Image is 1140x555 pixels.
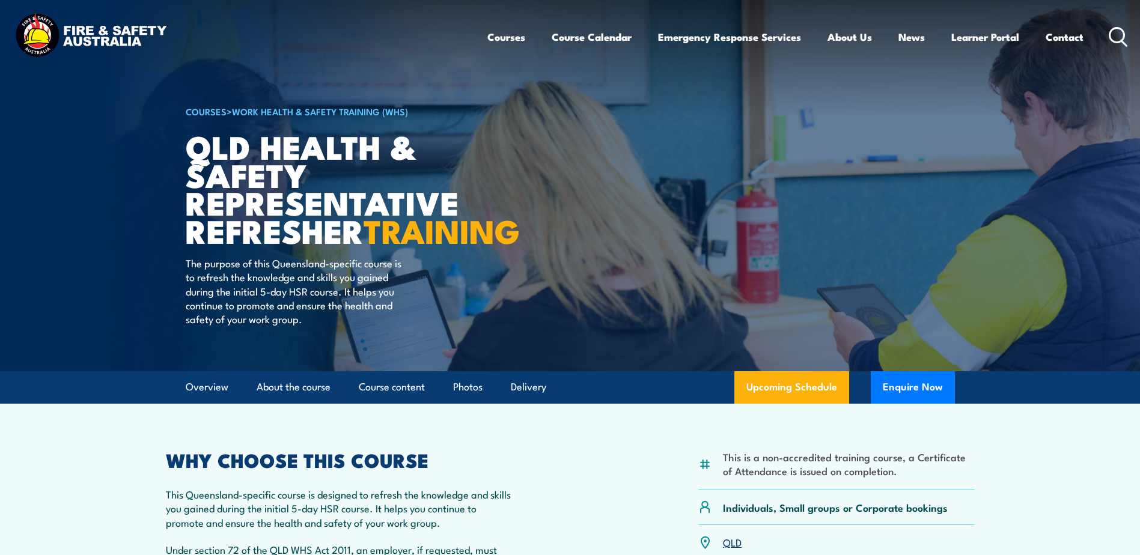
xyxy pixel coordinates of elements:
a: About the course [257,371,331,403]
p: The purpose of this Queensland-specific course is to refresh the knowledge and skills you gained ... [186,256,405,326]
a: Upcoming Schedule [734,371,849,404]
a: Overview [186,371,228,403]
a: Emergency Response Services [658,21,801,53]
a: Photos [453,371,483,403]
h6: > [186,104,483,118]
a: Delivery [511,371,546,403]
a: Courses [487,21,525,53]
p: This Queensland-specific course is designed to refresh the knowledge and skills you gained during... [166,487,517,529]
button: Enquire Now [871,371,955,404]
a: Work Health & Safety Training (WHS) [232,105,408,118]
h1: QLD Health & Safety Representative Refresher [186,132,483,244]
a: About Us [828,21,872,53]
li: This is a non-accredited training course, a Certificate of Attendance is issued on completion. [723,450,975,478]
a: Learner Portal [951,21,1019,53]
a: News [898,21,925,53]
a: Contact [1046,21,1084,53]
h2: WHY CHOOSE THIS COURSE [166,451,517,468]
a: Course content [359,371,425,403]
a: Course Calendar [552,21,632,53]
strong: TRAINING [364,205,520,255]
p: Individuals, Small groups or Corporate bookings [723,500,948,514]
a: QLD [723,535,742,549]
a: COURSES [186,105,227,118]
